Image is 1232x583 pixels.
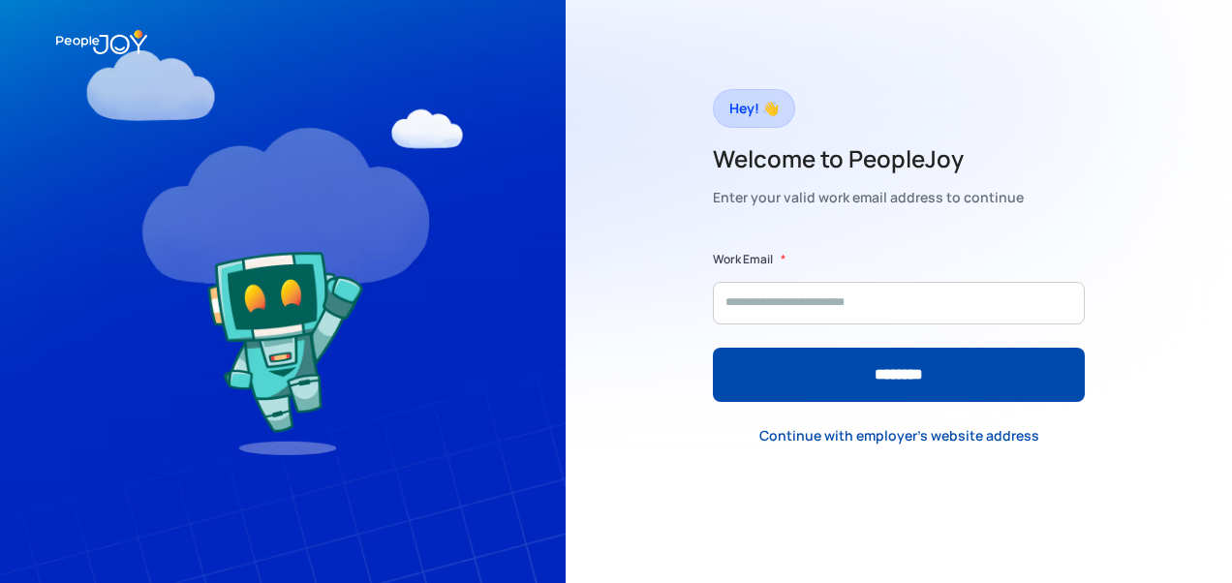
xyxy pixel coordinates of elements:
[729,95,779,122] div: Hey! 👋
[713,184,1024,211] div: Enter your valid work email address to continue
[713,250,1085,402] form: Form
[744,416,1055,456] a: Continue with employer's website address
[759,426,1039,445] div: Continue with employer's website address
[713,250,773,269] label: Work Email
[713,143,1024,174] h2: Welcome to PeopleJoy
